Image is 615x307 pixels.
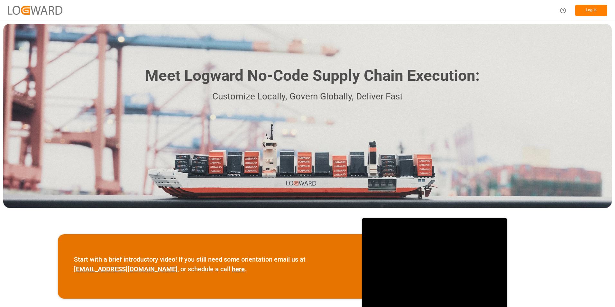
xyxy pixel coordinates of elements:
[232,265,245,273] a: here
[135,89,480,104] p: Customize Locally, Govern Globally, Deliver Fast
[575,5,607,16] button: Log In
[8,6,62,14] img: Logward_new_orange.png
[145,64,480,87] h1: Meet Logward No-Code Supply Chain Execution:
[74,255,346,274] p: Start with a brief introductory video! If you still need some orientation email us at , or schedu...
[556,3,570,18] button: Help Center
[74,265,178,273] a: [EMAIL_ADDRESS][DOMAIN_NAME]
